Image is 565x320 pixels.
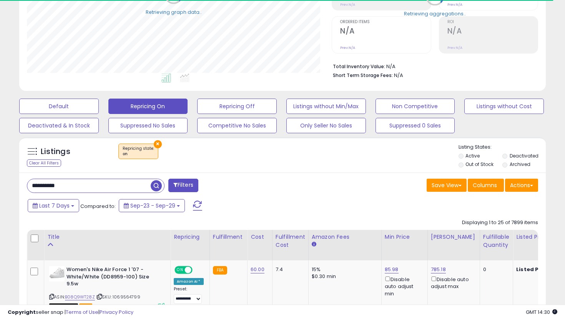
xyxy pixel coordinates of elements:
[516,266,551,273] b: Listed Price:
[251,233,269,241] div: Cost
[385,233,424,241] div: Min Price
[100,308,133,316] a: Privacy Policy
[146,8,202,15] div: Retrieving graph data..
[191,267,204,273] span: OFF
[286,118,366,133] button: Only Seller No Sales
[41,146,70,157] h5: Listings
[462,219,538,226] div: Displaying 1 to 25 of 7899 items
[123,151,154,157] div: on
[27,159,61,167] div: Clear All Filters
[473,181,497,189] span: Columns
[464,99,544,114] button: Listings without Cost
[276,266,302,273] div: 7.4
[8,308,36,316] strong: Copyright
[66,266,160,290] b: Women's Nike Air Force 1 '07 - White/White (DD8959-100) Size 9.5w
[154,140,162,148] button: ×
[251,266,264,273] a: 60.00
[312,233,378,241] div: Amazon Fees
[376,118,455,133] button: Suppressed 0 Sales
[465,152,480,159] label: Active
[19,118,99,133] button: Deactivated & In Stock
[174,286,204,304] div: Preset:
[197,99,277,114] button: Repricing Off
[276,233,305,249] div: Fulfillment Cost
[213,233,244,241] div: Fulfillment
[174,278,204,285] div: Amazon AI *
[174,233,206,241] div: Repricing
[119,199,185,212] button: Sep-23 - Sep-29
[213,266,227,275] small: FBA
[49,303,78,310] span: All listings that are currently out of stock and unavailable for purchase on Amazon
[49,266,65,281] img: 31OVlgn6+4L._SL40_.jpg
[197,118,277,133] button: Competitive No Sales
[312,273,376,280] div: $0.30 min
[47,233,167,241] div: Title
[96,294,140,300] span: | SKU: 1069564799
[431,266,446,273] a: 785.18
[431,233,477,241] div: [PERSON_NAME]
[108,118,188,133] button: Suppressed No Sales
[19,99,99,114] button: Default
[175,267,185,273] span: ON
[8,309,133,316] div: seller snap | |
[385,266,399,273] a: 85.98
[123,146,154,157] span: Repricing state :
[526,308,557,316] span: 2025-10-7 14:30 GMT
[168,179,198,192] button: Filters
[483,233,510,249] div: Fulfillable Quantity
[468,179,504,192] button: Columns
[385,275,422,297] div: Disable auto adjust min
[108,99,188,114] button: Repricing On
[510,152,538,159] label: Deactivated
[404,10,466,17] div: Retrieving aggregations..
[66,308,98,316] a: Terms of Use
[28,199,79,212] button: Last 7 Days
[465,161,494,168] label: Out of Stock
[80,203,116,210] span: Compared to:
[79,303,92,310] span: FBA
[459,144,546,151] p: Listing States:
[505,179,538,192] button: Actions
[312,266,376,273] div: 15%
[39,202,70,209] span: Last 7 Days
[130,202,175,209] span: Sep-23 - Sep-29
[65,294,95,300] a: B08Q9WT28Z
[431,275,474,290] div: Disable auto adjust max
[510,161,530,168] label: Archived
[286,99,366,114] button: Listings without Min/Max
[376,99,455,114] button: Non Competitive
[312,241,316,248] small: Amazon Fees.
[483,266,507,273] div: 0
[427,179,467,192] button: Save View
